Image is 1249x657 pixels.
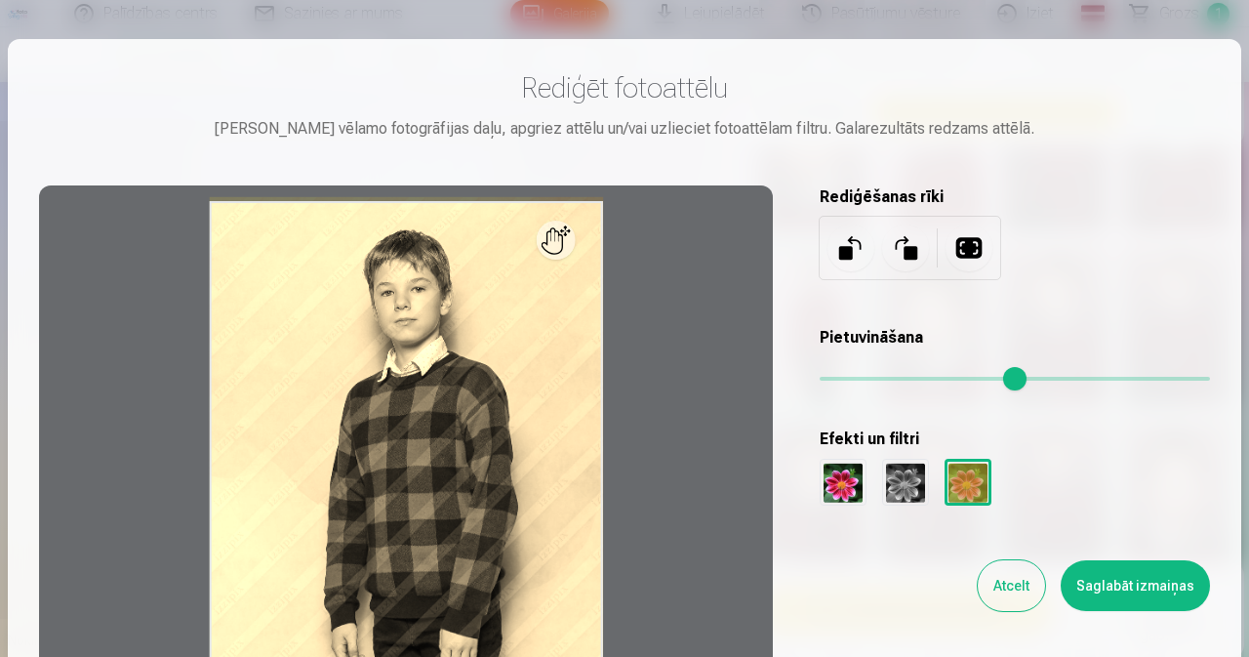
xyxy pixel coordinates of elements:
div: Sepija [945,459,991,506]
h5: Pietuvināšana [820,326,1210,349]
h3: Rediģēt fotoattēlu [39,70,1210,105]
button: Saglabāt izmaiņas [1061,560,1210,611]
button: Atcelt [978,560,1045,611]
h5: Efekti un filtri [820,428,1210,451]
div: Melns un balts [882,459,929,506]
h5: Rediģēšanas rīki [820,185,1210,209]
div: Oriģināls [820,459,866,506]
div: [PERSON_NAME] vēlamo fotogrāfijas daļu, apgriez attēlu un/vai uzlieciet fotoattēlam filtru. Galar... [39,117,1210,141]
